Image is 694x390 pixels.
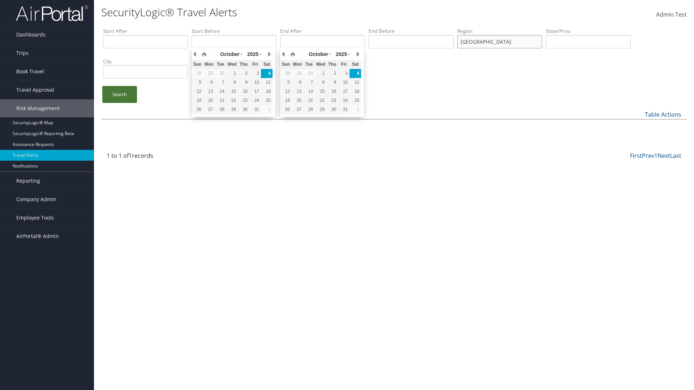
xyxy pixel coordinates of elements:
th: Sun [280,60,292,69]
label: City [103,58,188,65]
div: 10 [249,79,261,86]
div: 3 [249,70,261,77]
div: 12 [280,88,292,95]
div: 14 [215,88,226,95]
label: Region [457,27,542,35]
div: 2 [326,70,338,77]
div: 15 [315,88,326,95]
div: 9 [238,79,249,86]
div: 1 [226,70,238,77]
span: Dashboards [16,26,46,44]
div: 6 [292,79,303,86]
div: 22 [315,97,326,104]
span: Company Admin [16,190,56,208]
div: 11 [350,79,361,86]
th: Mon [292,60,303,69]
div: 4 [350,70,361,77]
div: 1 [261,106,273,113]
span: Book Travel [16,62,44,81]
div: 14 [303,88,315,95]
a: Table Actions [645,110,681,118]
span: Trips [16,44,29,62]
a: First [630,152,642,160]
div: 5 [192,79,203,86]
div: 28 [192,70,203,77]
div: 29 [292,70,303,77]
div: 25 [350,97,361,104]
th: Mon [203,60,215,69]
div: 19 [280,97,292,104]
label: End Before [369,27,454,35]
a: Search [102,86,137,103]
div: 10 [338,79,350,86]
th: Fri [249,60,261,69]
img: airportal-logo.png [16,5,88,22]
span: October [220,51,240,57]
a: 1 [654,152,657,160]
th: Tue [215,60,226,69]
span: 2025 [247,51,258,57]
div: 9 [326,79,338,86]
div: 7 [303,79,315,86]
span: Reporting [16,172,40,190]
div: 31 [249,106,261,113]
div: 18 [261,88,273,95]
th: Fri [338,60,350,69]
div: 24 [338,97,350,104]
label: State/Prov. [546,27,631,35]
div: 2 [238,70,249,77]
div: 27 [203,106,215,113]
div: 25 [261,97,273,104]
div: 8 [315,79,326,86]
div: 16 [326,88,338,95]
th: Wed [226,60,238,69]
span: Travel Approval [16,81,54,99]
span: Employee Tools [16,209,54,227]
th: Thu [238,60,249,69]
div: 23 [238,97,249,104]
label: Start After [103,27,188,35]
div: 17 [338,88,350,95]
th: Tue [303,60,315,69]
div: 24 [249,97,261,104]
th: Wed [315,60,326,69]
div: 4 [261,70,273,77]
div: 1 to 1 of records [107,151,242,164]
div: 29 [203,70,215,77]
span: October [309,51,328,57]
span: AirPortal® Admin [16,227,59,245]
label: Start Before [192,27,277,35]
div: 17 [249,88,261,95]
span: Admin Test [656,10,687,18]
div: 31 [338,106,350,113]
div: 11 [261,79,273,86]
div: 29 [315,106,326,113]
div: 16 [238,88,249,95]
div: 20 [203,97,215,104]
div: 1 [315,70,326,77]
div: 22 [226,97,238,104]
h1: SecurityLogic® Travel Alerts [101,5,492,20]
th: Thu [326,60,338,69]
span: 1 [129,152,132,160]
div: 12 [192,88,203,95]
div: 28 [303,106,315,113]
a: Admin Test [656,4,687,26]
div: 19 [192,97,203,104]
div: 8 [226,79,238,86]
div: 30 [303,70,315,77]
label: End After [280,27,365,35]
a: Prev [642,152,654,160]
div: 13 [203,88,215,95]
div: 6 [203,79,215,86]
div: 7 [215,79,226,86]
div: 21 [215,97,226,104]
th: Sat [350,60,361,69]
div: 18 [350,88,361,95]
div: 5 [280,79,292,86]
div: 30 [238,106,249,113]
div: 30 [215,70,226,77]
a: Last [670,152,681,160]
div: 30 [326,106,338,113]
th: Sat [261,60,273,69]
